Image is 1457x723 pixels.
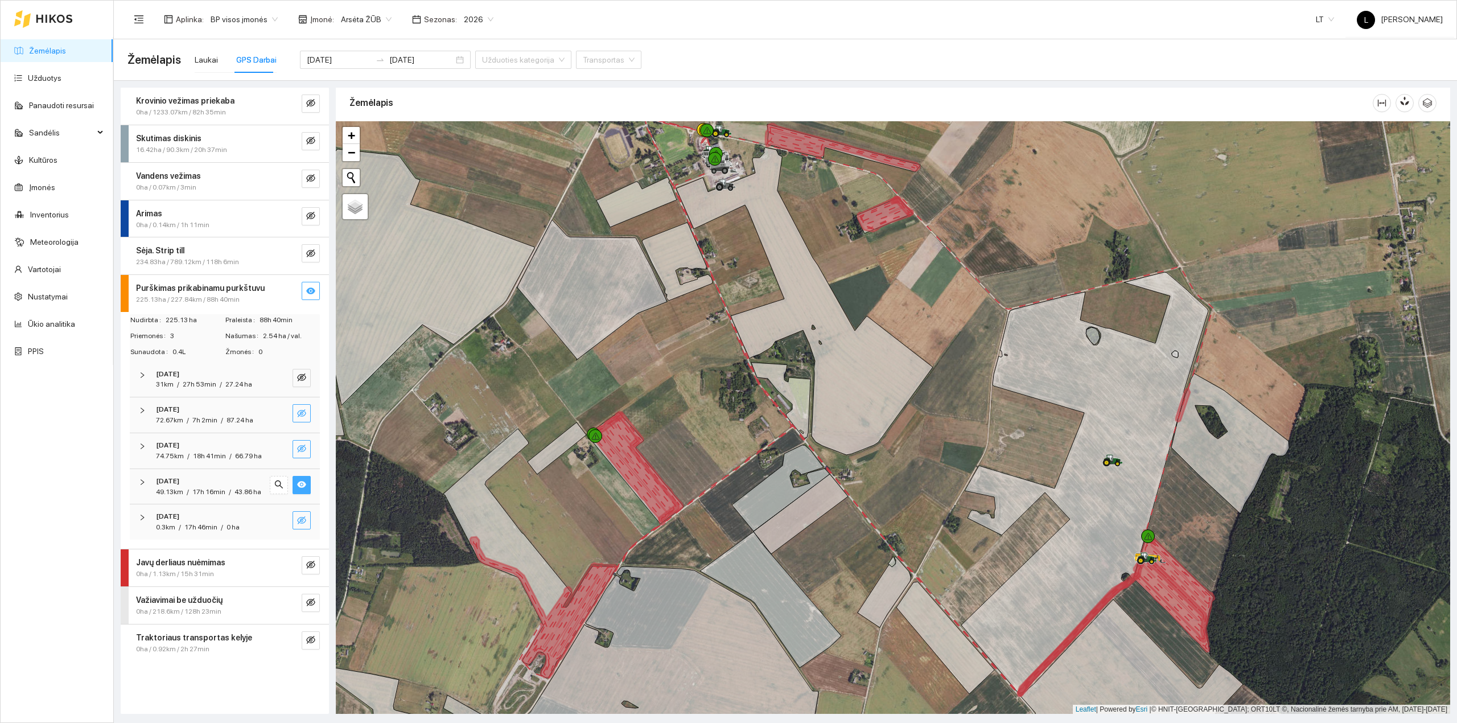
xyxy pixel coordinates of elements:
[263,331,319,342] span: 2.54 ha / val.
[234,488,261,496] span: 43.86 ha
[302,132,320,150] button: eye-invisible
[29,121,94,144] span: Sandėlis
[225,315,260,326] span: Praleista
[306,560,315,571] span: eye-invisible
[343,144,360,161] a: Zoom out
[306,598,315,609] span: eye-invisible
[136,209,162,218] strong: Arimas
[121,88,329,125] div: Krovinio vežimas priekaba0ha / 1233.07km / 82h 35mineye-invisible
[121,200,329,237] div: Arimas0ha / 0.14km / 1h 11mineye-invisible
[29,101,94,110] a: Panaudoti resursai
[260,315,319,326] span: 88h 40min
[1076,705,1096,713] a: Leaflet
[306,286,315,297] span: eye
[130,433,320,469] div: [DATE]74.75km/18h 41min/66.79 haeye-invisible
[156,523,175,531] span: 0.3km
[306,211,315,222] span: eye-invisible
[28,292,68,301] a: Nustatymai
[1150,705,1151,713] span: |
[310,13,334,26] span: Įmonė :
[156,380,174,388] span: 31km
[136,171,201,180] strong: Vandens vežimas
[139,479,146,486] span: right
[464,11,493,28] span: 2026
[121,549,329,586] div: Javų derliaus nuėmimas0ha / 1.13km / 15h 31mineye-invisible
[302,244,320,262] button: eye-invisible
[297,480,306,491] span: eye
[130,397,320,433] div: [DATE]72.67km/7h 2min/87.24 haeye-invisible
[28,347,44,356] a: PPIS
[1316,11,1334,28] span: LT
[30,210,69,219] a: Inventorius
[121,237,329,274] div: Sėja. Strip till234.83ha / 789.12km / 118h 6mineye-invisible
[343,127,360,144] a: Zoom in
[1373,94,1391,112] button: column-width
[236,54,277,66] div: GPS Darbai
[306,136,315,147] span: eye-invisible
[307,54,371,66] input: Pradžios data
[136,220,209,231] span: 0ha / 0.14km / 1h 11min
[136,145,227,155] span: 16.42ha / 90.3km / 20h 37min
[156,452,184,460] span: 74.75km
[136,96,234,105] strong: Krovinio vežimas priekaba
[139,372,146,379] span: right
[270,476,288,494] button: search
[258,347,319,358] span: 0
[183,380,216,388] span: 27h 53min
[170,331,224,342] span: 3
[193,452,226,460] span: 18h 41min
[424,13,457,26] span: Sezonas :
[130,469,320,504] div: [DATE]49.13km/17h 16min/43.86 hasearcheye
[28,319,75,328] a: Ūkio analitika
[130,347,172,358] span: Sunaudota
[130,331,170,342] span: Priemonės
[187,416,189,424] span: /
[221,416,223,424] span: /
[297,373,306,384] span: eye-invisible
[156,441,179,449] strong: [DATE]
[1073,705,1450,714] div: | Powered by © HNIT-[GEOGRAPHIC_DATA]; ORT10LT ©, Nacionalinė žemės tarnyba prie AM, [DATE]-[DATE]
[29,155,57,165] a: Kultūros
[293,440,311,458] button: eye-invisible
[221,523,223,531] span: /
[297,516,306,527] span: eye-invisible
[166,315,224,326] span: 225.13 ha
[136,633,252,642] strong: Traktoriaus transportas kelyje
[130,504,320,540] div: [DATE]0.3km/17h 46min/0 haeye-invisible
[156,370,179,378] strong: [DATE]
[376,55,385,64] span: to
[187,488,189,496] span: /
[156,416,183,424] span: 72.67km
[302,207,320,225] button: eye-invisible
[136,134,201,143] strong: Skutimas diskinis
[156,512,179,520] strong: [DATE]
[376,55,385,64] span: swap-right
[136,558,225,567] strong: Javų derliaus nuėmimas
[302,282,320,300] button: eye
[136,294,240,305] span: 225.13ha / 227.84km / 88h 40min
[192,416,217,424] span: 7h 2min
[1136,705,1148,713] a: Esri
[1364,11,1368,29] span: L
[306,174,315,184] span: eye-invisible
[306,249,315,260] span: eye-invisible
[176,13,204,26] span: Aplinka :
[220,380,222,388] span: /
[349,87,1373,119] div: Žemėlapis
[136,644,209,655] span: 0ha / 0.92km / 2h 27min
[297,444,306,455] span: eye-invisible
[136,595,223,605] strong: Važiavimai be užduočių
[297,409,306,420] span: eye-invisible
[225,347,258,358] span: Žmonės
[306,635,315,646] span: eye-invisible
[136,606,221,617] span: 0ha / 218.6km / 128h 23min
[302,631,320,650] button: eye-invisible
[389,54,454,66] input: Pabaigos data
[298,15,307,24] span: shop
[302,556,320,574] button: eye-invisible
[121,625,329,662] div: Traktoriaus transportas kelyje0ha / 0.92km / 2h 27mineye-invisible
[227,416,253,424] span: 87.24 ha
[1373,98,1390,108] span: column-width
[121,275,329,312] div: Purškimas prikabinamu purkštuvu225.13ha / 227.84km / 88h 40mineye
[130,362,320,397] div: [DATE]31km/27h 53min/27.24 haeye-invisible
